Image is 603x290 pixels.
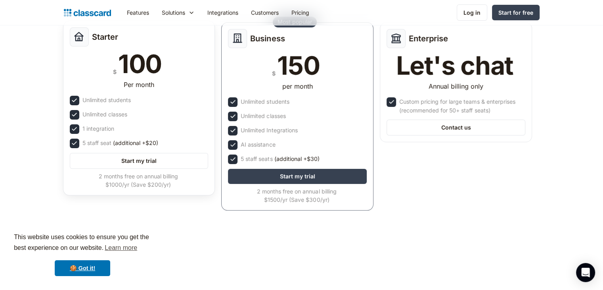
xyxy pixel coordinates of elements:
[492,5,540,20] a: Start for free
[463,8,480,17] div: Log in
[64,7,111,18] a: Logo
[70,172,207,189] div: 2 months free on annual billing $1000/yr (Save $200/yr)
[124,80,154,89] div: Per month
[228,187,365,204] div: 2 months free on annual billing $1500/yr (Save $300/yr)
[14,232,151,254] span: This website uses cookies to ensure you get the best experience on our website.
[274,155,319,163] span: (additional +$30)
[201,4,245,21] a: Integrations
[241,126,297,135] div: Unlimited Integrations
[409,34,448,43] h2: Enterprise
[103,242,138,254] a: learn more about cookies
[245,4,285,21] a: Customers
[162,8,185,17] div: Solutions
[118,51,162,77] div: 100
[576,263,595,282] div: Open Intercom Messenger
[399,97,524,115] div: Custom pricing for large teams & enterprises (recommended for 50+ staff seats)
[250,34,285,43] h2: Business
[429,81,483,91] div: Annual billing only
[272,68,276,78] div: $
[396,53,513,78] div: Let's chat
[241,97,289,106] div: Unlimited students
[113,139,158,147] span: (additional +$20)
[387,120,525,135] a: Contact us
[82,96,131,104] div: Unlimited students
[155,4,201,21] div: Solutions
[241,155,319,163] div: 5 staff seats
[113,67,117,77] div: $
[285,4,316,21] a: Pricing
[277,53,320,78] div: 150
[498,8,533,17] div: Start for free
[92,32,118,42] h2: Starter
[82,139,158,147] div: 5 staff seat
[82,110,127,119] div: Unlimited classes
[228,169,367,184] a: Start my trial
[282,81,313,91] div: per month
[82,124,114,133] div: 1 integration
[241,140,275,149] div: AI assistance
[457,4,487,21] a: Log in
[241,112,285,120] div: Unlimited classes
[70,153,209,169] a: Start my trial
[55,260,110,276] a: dismiss cookie message
[6,225,159,284] div: cookieconsent
[121,4,155,21] a: Features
